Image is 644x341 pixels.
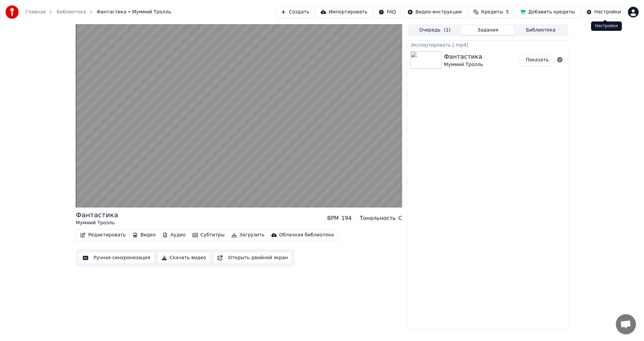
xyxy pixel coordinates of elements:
[462,25,515,35] button: Задания
[409,25,462,35] button: Очередь
[130,230,159,240] button: Видео
[76,210,118,220] div: Фантастика
[616,314,636,334] div: Открытый чат
[469,6,513,18] button: Кредиты5
[5,5,19,19] img: youka
[229,230,267,240] button: Загрузить
[160,230,188,240] button: Аудио
[56,9,86,15] a: Библиотека
[77,230,128,240] button: Редактировать
[76,220,118,226] div: Муммий Тролль
[78,252,155,264] button: Ручная синхронизация
[444,61,483,68] div: Муммий Тролль
[97,9,171,15] span: Фантастика • Муммий Тролль
[481,9,503,15] span: Кредиты
[516,6,579,18] button: Добавить кредиты
[213,252,292,264] button: Открыть двойной экран
[594,9,621,15] div: Настройки
[582,6,625,18] button: Настройки
[25,9,171,15] nav: breadcrumb
[341,214,352,222] div: 194
[514,25,567,35] button: Библиотека
[279,232,334,238] div: Облачная библиотека
[403,6,466,18] button: Видео-инструкции
[444,27,450,34] span: ( 1 )
[374,6,400,18] button: FAQ
[157,252,211,264] button: Скачать видео
[190,230,227,240] button: Субтитры
[316,6,372,18] button: Импортировать
[591,21,622,31] div: Настройки
[327,214,338,222] div: BPM
[360,214,395,222] div: Тональность
[506,9,509,15] span: 5
[25,9,46,15] a: Главная
[444,52,483,61] div: Фантастика
[408,41,568,49] div: Экспортировать [.mp4]
[520,54,554,66] button: Показать
[276,6,313,18] button: Создать
[398,214,402,222] div: C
